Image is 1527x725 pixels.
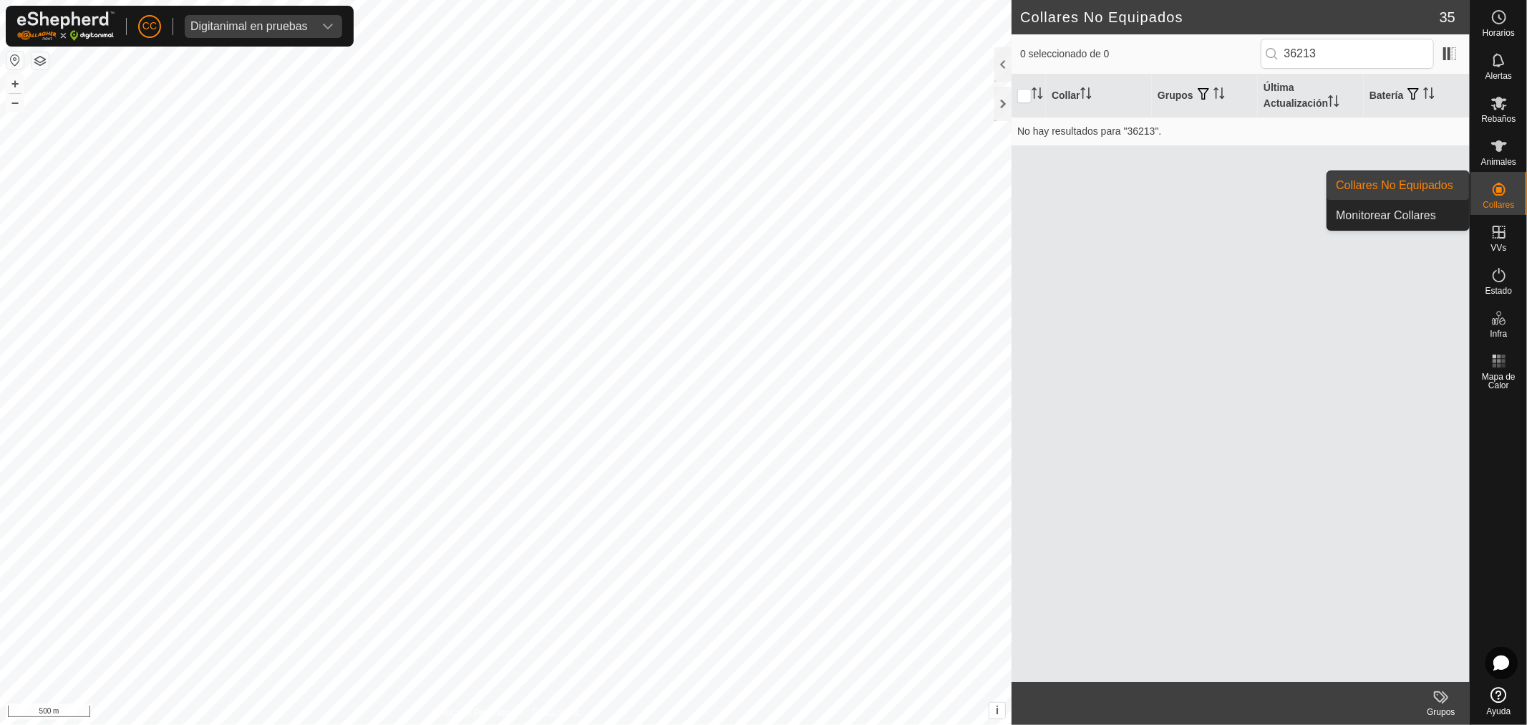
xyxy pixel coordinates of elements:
[989,703,1005,719] button: i
[1020,9,1440,26] h2: Collares No Equipados
[17,11,115,41] img: Logo Gallagher
[1336,177,1453,194] span: Collares No Equipados
[1364,75,1470,117] th: Batería
[1470,681,1527,721] a: Ayuda
[996,704,999,716] span: i
[432,706,514,719] a: Política de Privacidad
[1440,6,1455,28] span: 35
[1213,90,1225,101] p-sorticon: Activar para ordenar
[142,19,157,34] span: CC
[1490,330,1507,338] span: Infra
[1481,158,1516,166] span: Animales
[1481,115,1516,123] span: Rebaños
[1336,207,1436,224] span: Monitorear Collares
[6,52,24,69] button: Restablecer Mapa
[31,52,49,69] button: Capas del Mapa
[1032,90,1043,101] p-sorticon: Activar para ordenar
[6,75,24,92] button: +
[1020,47,1261,62] span: 0 seleccionado de 0
[185,15,314,38] span: Digitanimal en pruebas
[1474,373,1523,390] span: Mapa de Calor
[1483,201,1514,209] span: Collares
[532,706,580,719] a: Contáctenos
[6,94,24,111] button: –
[1487,707,1511,716] span: Ayuda
[190,21,308,32] div: Digitanimal en pruebas
[1012,117,1470,145] td: No hay resultados para "36213".
[314,15,342,38] div: dropdown trigger
[1423,90,1435,101] p-sorticon: Activar para ordenar
[1490,244,1506,252] span: VVs
[1485,287,1512,295] span: Estado
[1261,39,1434,69] input: Buscar (S)
[1080,90,1092,101] p-sorticon: Activar para ordenar
[1485,72,1512,80] span: Alertas
[1483,29,1515,37] span: Horarios
[1327,201,1469,230] a: Monitorear Collares
[1328,97,1339,109] p-sorticon: Activar para ordenar
[1412,706,1470,719] div: Grupos
[1258,75,1364,117] th: Última Actualización
[1046,75,1152,117] th: Collar
[1327,171,1469,200] a: Collares No Equipados
[1152,75,1258,117] th: Grupos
